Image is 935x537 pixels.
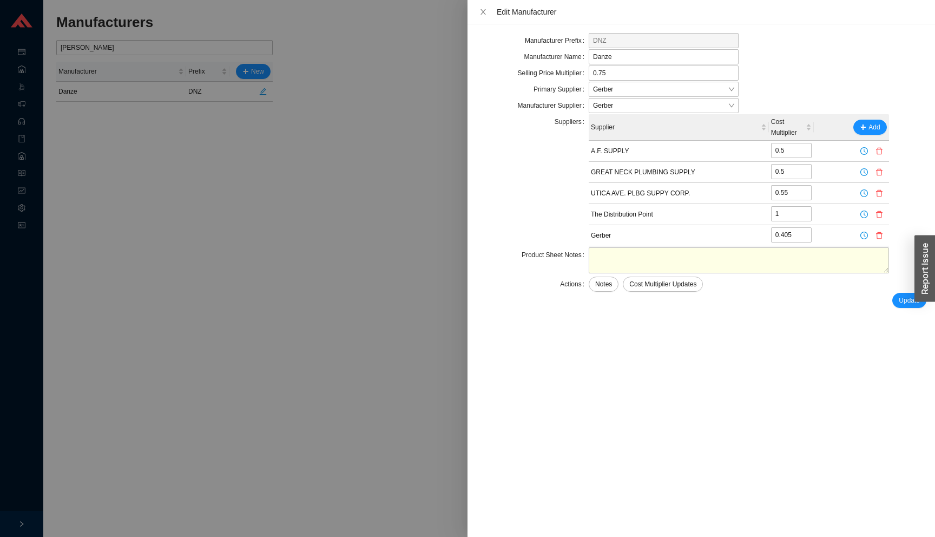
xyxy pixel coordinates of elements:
[589,183,769,204] td: UTICA AVE. PLBG SUPPY CORP.
[872,147,886,155] span: delete
[589,225,769,246] td: Gerber
[857,232,871,239] span: clock-circle
[518,98,589,113] label: Manufacturer Supplier
[857,228,872,243] button: clock-circle
[899,295,920,306] span: Update
[872,189,886,197] span: delete
[476,8,490,16] button: Close
[769,114,814,141] th: Cost Multiplier sortable
[595,279,612,290] span: Notes
[872,186,887,201] button: delete
[623,277,703,292] a: Cost Multiplier Updates
[857,165,872,180] button: clock-circle
[857,147,871,155] span: clock-circle
[589,204,769,225] td: The Distribution Point
[872,232,886,239] span: delete
[497,6,926,18] div: Edit Manufacturer
[857,143,872,159] button: clock-circle
[892,293,926,308] button: Update
[872,211,886,218] span: delete
[534,82,589,97] label: Primary Supplier
[593,82,734,96] span: Gerber
[522,247,589,263] label: Product Sheet Notes
[872,207,887,222] button: delete
[857,207,872,222] button: clock-circle
[857,211,871,218] span: clock-circle
[524,49,589,64] label: Manufacturer Name
[868,122,880,133] span: Add
[857,189,871,197] span: clock-circle
[872,228,887,243] button: delete
[589,114,769,141] th: Supplier sortable
[555,114,589,129] label: Suppliers
[857,186,872,201] button: clock-circle
[857,168,871,176] span: clock-circle
[518,66,589,81] label: Selling Price Multiplier
[593,99,734,113] span: Gerber
[591,122,759,133] span: Supplier
[872,165,887,180] button: delete
[853,120,886,135] button: plusAdd
[771,116,804,138] span: Cost Multiplier
[589,277,618,292] button: Notes
[589,141,769,162] td: A.F. SUPPLY
[860,124,866,132] span: plus
[479,8,487,16] span: close
[872,143,887,159] button: delete
[629,277,696,291] span: Cost Multiplier Updates
[589,162,769,183] td: GREAT NECK PLUMBING SUPPLY
[525,33,589,48] label: Manufacturer Prefix
[872,168,886,176] span: delete
[560,277,589,292] label: Actions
